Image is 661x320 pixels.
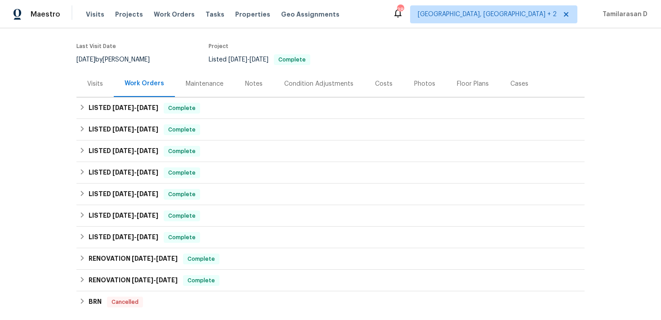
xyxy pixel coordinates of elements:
span: - [112,126,158,132]
span: [DATE] [137,191,158,197]
h6: LISTED [89,232,158,243]
span: [DATE] [132,277,153,283]
span: Cancelled [108,298,142,307]
span: - [112,148,158,154]
div: Work Orders [125,79,164,88]
div: Condition Adjustments [284,79,353,88]
h6: LISTED [89,189,158,200]
span: - [112,212,158,219]
span: [DATE] [137,212,158,219]
h6: BRN [89,297,102,307]
div: Costs [375,79,393,88]
div: Visits [87,79,103,88]
span: - [112,169,158,175]
span: - [112,105,158,111]
span: [DATE] [112,126,134,132]
div: LISTED [DATE]-[DATE]Complete [76,140,585,162]
h6: LISTED [89,103,158,114]
div: Floor Plans [457,79,489,88]
span: Last Visit Date [76,44,116,49]
span: [DATE] [112,148,134,154]
span: [DATE] [137,105,158,111]
div: Cases [510,79,528,88]
span: [DATE] [156,277,178,283]
span: [DATE] [112,234,134,240]
span: Maestro [31,10,60,19]
span: Complete [165,233,199,242]
div: by [PERSON_NAME] [76,54,161,65]
span: Complete [184,254,219,263]
span: [DATE] [112,105,134,111]
div: RENOVATION [DATE]-[DATE]Complete [76,270,585,291]
span: - [132,277,178,283]
div: BRN Cancelled [76,291,585,313]
div: Notes [245,79,263,88]
div: LISTED [DATE]-[DATE]Complete [76,119,585,140]
span: Complete [165,125,199,134]
div: LISTED [DATE]-[DATE]Complete [76,205,585,227]
span: [DATE] [137,234,158,240]
span: Complete [165,190,199,199]
div: LISTED [DATE]-[DATE]Complete [76,227,585,248]
span: [DATE] [112,212,134,219]
span: Listed [209,57,310,63]
span: Projects [115,10,143,19]
span: [DATE] [112,169,134,175]
span: [DATE] [137,169,158,175]
span: Properties [235,10,270,19]
h6: LISTED [89,210,158,221]
span: [DATE] [228,57,247,63]
h6: LISTED [89,146,158,157]
div: 38 [397,5,403,14]
span: Tamilarasan D [599,10,648,19]
span: [DATE] [76,57,95,63]
span: Geo Assignments [281,10,339,19]
h6: LISTED [89,124,158,135]
span: [DATE] [132,255,153,262]
h6: RENOVATION [89,275,178,286]
div: LISTED [DATE]-[DATE]Complete [76,97,585,119]
span: [DATE] [156,255,178,262]
span: [DATE] [250,57,268,63]
div: Photos [414,79,435,88]
h6: LISTED [89,167,158,178]
div: LISTED [DATE]-[DATE]Complete [76,162,585,184]
span: Tasks [205,11,224,18]
span: [DATE] [137,148,158,154]
span: [GEOGRAPHIC_DATA], [GEOGRAPHIC_DATA] + 2 [418,10,557,19]
span: - [228,57,268,63]
span: - [112,234,158,240]
div: LISTED [DATE]-[DATE]Complete [76,184,585,205]
span: Work Orders [154,10,195,19]
span: - [132,255,178,262]
span: Complete [165,211,199,220]
span: Project [209,44,228,49]
span: - [112,191,158,197]
span: Complete [165,168,199,177]
span: Complete [165,147,199,156]
span: [DATE] [112,191,134,197]
span: [DATE] [137,126,158,132]
span: Complete [275,57,309,62]
div: RENOVATION [DATE]-[DATE]Complete [76,248,585,270]
div: Maintenance [186,79,223,88]
span: Complete [184,276,219,285]
h6: RENOVATION [89,254,178,264]
span: Complete [165,104,199,113]
span: Visits [86,10,104,19]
